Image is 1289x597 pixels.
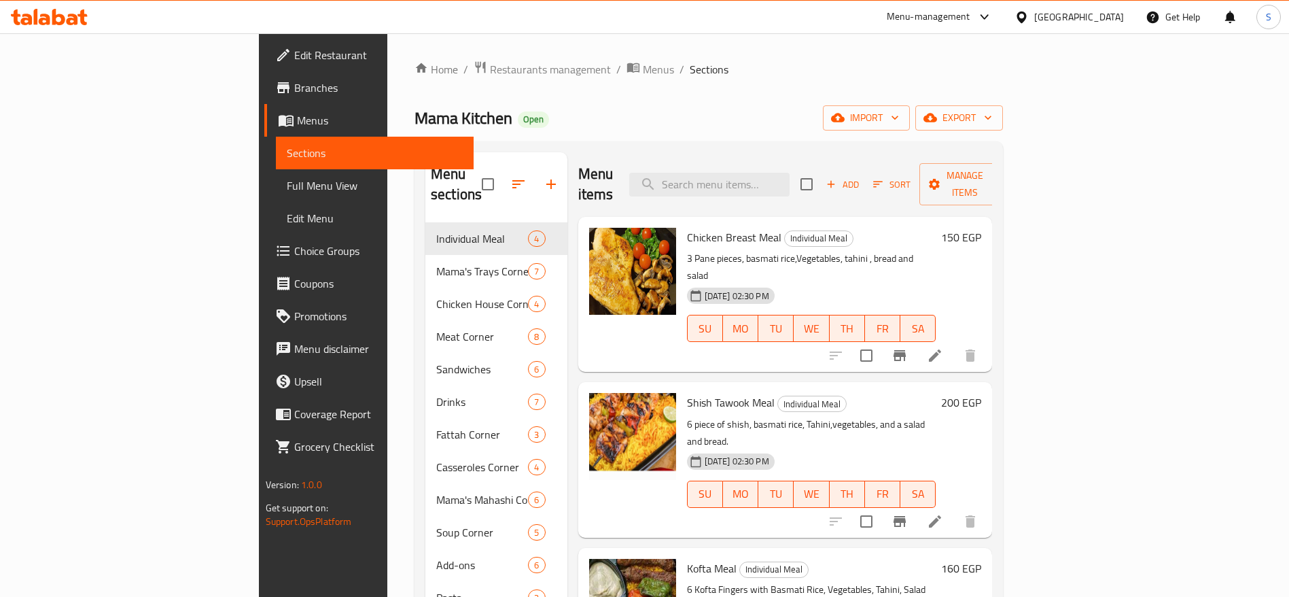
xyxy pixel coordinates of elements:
[830,315,865,342] button: TH
[301,476,322,494] span: 1.0.0
[436,394,528,410] span: Drinks
[294,341,463,357] span: Menu disclaimer
[436,524,528,541] span: Soup Corner
[529,494,544,507] span: 6
[294,439,463,455] span: Grocery Checklist
[529,396,544,409] span: 7
[529,330,544,343] span: 8
[758,481,794,508] button: TU
[528,557,545,573] div: items
[865,481,900,508] button: FR
[699,290,775,303] span: [DATE] 02:30 PM
[687,558,737,579] span: Kofta Meal
[474,170,502,199] span: Select all sections
[915,105,1003,131] button: export
[792,170,821,199] span: Select section
[794,481,829,508] button: WE
[954,339,987,372] button: delete
[927,347,943,364] a: Edit menu item
[900,315,936,342] button: SA
[294,243,463,259] span: Choice Groups
[266,499,328,517] span: Get support on:
[297,112,463,129] span: Menus
[425,549,567,581] div: Add-ons6
[294,47,463,63] span: Edit Restaurant
[777,396,847,412] div: Individual Meal
[502,168,535,201] span: Sort sections
[436,296,528,312] span: Chicken House Corner
[687,481,723,508] button: SU
[728,484,753,504] span: MO
[835,484,860,504] span: TH
[436,557,528,573] div: Add-ons
[436,426,528,443] span: Fattah Corner
[414,103,512,133] span: Mama Kitchen
[266,476,299,494] span: Version:
[436,361,528,377] span: Sandwiches
[264,365,474,398] a: Upsell
[784,231,853,247] div: Individual Meal
[414,61,1003,78] nav: breadcrumb
[900,481,936,508] button: SA
[474,61,611,78] a: Restaurants management
[852,341,881,370] span: Select to update
[490,61,611,78] span: Restaurants management
[425,353,567,386] div: Sandwiches6
[287,177,463,194] span: Full Menu View
[690,61,728,78] span: Sections
[821,174,864,195] span: Add item
[906,319,930,339] span: SA
[589,228,676,315] img: Chicken Breast Meal
[264,104,474,137] a: Menus
[629,173,790,197] input: search
[529,265,544,278] span: 7
[785,231,853,246] span: Individual Meal
[425,320,567,353] div: Meat Corner8
[873,177,911,192] span: Sort
[926,109,992,126] span: export
[528,328,545,345] div: items
[425,222,567,255] div: Individual Meal4
[824,177,861,192] span: Add
[528,263,545,279] div: items
[739,562,809,578] div: Individual Meal
[830,481,865,508] button: TH
[906,484,930,504] span: SA
[728,319,753,339] span: MO
[436,492,528,508] span: Mama's Mahashi Corner
[264,39,474,71] a: Edit Restaurant
[799,319,824,339] span: WE
[276,202,474,235] a: Edit Menu
[529,428,544,441] span: 3
[276,169,474,202] a: Full Menu View
[294,406,463,422] span: Coverage Report
[425,255,567,288] div: Mama's Trays Corner7
[778,396,846,412] span: Individual Meal
[693,484,718,504] span: SU
[941,559,981,578] h6: 160 EGP
[264,398,474,430] a: Coverage Report
[740,562,808,577] span: Individual Meal
[852,507,881,536] span: Select to update
[679,61,684,78] li: /
[528,361,545,377] div: items
[436,459,528,475] span: Casseroles Corner
[436,231,528,247] span: Individual Meal
[693,319,718,339] span: SU
[954,505,987,538] button: delete
[529,559,544,572] span: 6
[264,267,474,300] a: Coupons
[616,61,621,78] li: /
[436,263,528,279] span: Mama's Trays Corner
[687,227,781,248] span: Chicken Breast Meal
[266,513,352,530] a: Support.OpsPlatform
[1034,10,1124,24] div: [GEOGRAPHIC_DATA]
[626,61,674,78] a: Menus
[941,228,981,247] h6: 150 EGP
